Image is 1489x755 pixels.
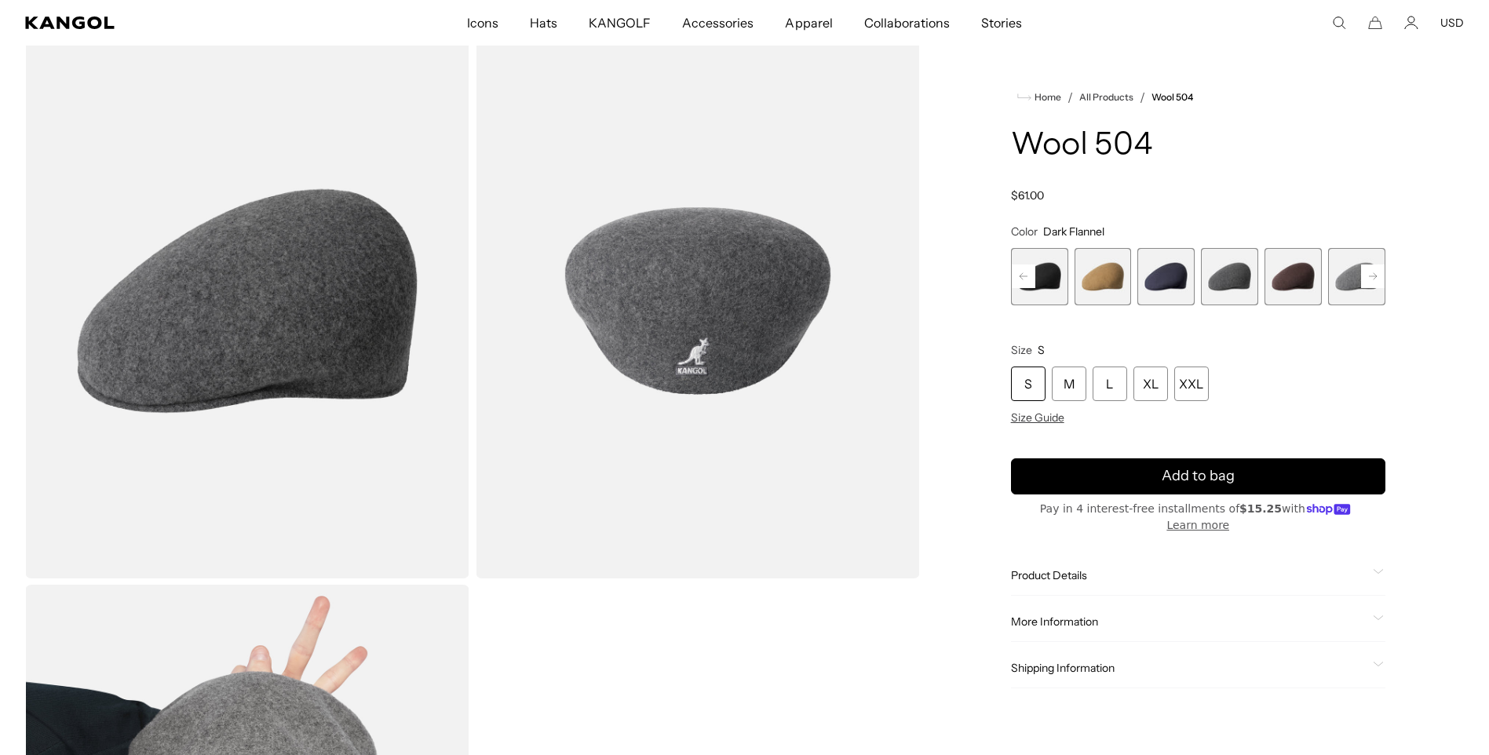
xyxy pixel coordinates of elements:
div: S [1011,367,1046,401]
button: USD [1440,16,1464,30]
div: 13 of 21 [1201,248,1258,305]
a: Account [1404,16,1418,30]
div: XXL [1174,367,1209,401]
label: Espresso [1265,248,1322,305]
img: color-dark-flannel [476,24,920,578]
label: Dark Blue [1137,248,1195,305]
summary: Search here [1332,16,1346,30]
span: Product Details [1011,568,1367,582]
span: Add to bag [1162,465,1235,487]
label: Camel [1075,248,1132,305]
li: / [1061,88,1073,107]
h1: Wool 504 [1011,129,1385,163]
a: All Products [1079,92,1133,103]
span: Size [1011,343,1032,357]
button: Cart [1368,16,1382,30]
span: $61.00 [1011,188,1044,202]
a: Wool 504 [1151,92,1193,103]
label: Flannel [1328,248,1385,305]
div: 14 of 21 [1265,248,1322,305]
span: Color [1011,224,1038,239]
div: 10 of 21 [1011,248,1068,305]
a: Home [1017,90,1061,104]
div: XL [1133,367,1168,401]
span: Size Guide [1011,410,1064,425]
span: S [1038,343,1045,357]
div: L [1093,367,1127,401]
label: Black/Gold [1011,248,1068,305]
label: Dark Flannel [1201,248,1258,305]
nav: breadcrumbs [1011,88,1385,107]
span: Home [1031,92,1061,103]
div: 11 of 21 [1075,248,1132,305]
span: More Information [1011,615,1367,629]
span: Shipping Information [1011,661,1367,675]
div: 12 of 21 [1137,248,1195,305]
div: M [1052,367,1086,401]
div: 15 of 21 [1328,248,1385,305]
img: color-dark-flannel [25,24,469,578]
button: Add to bag [1011,458,1385,494]
span: Dark Flannel [1043,224,1104,239]
a: Kangol [25,16,309,29]
li: / [1133,88,1145,107]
